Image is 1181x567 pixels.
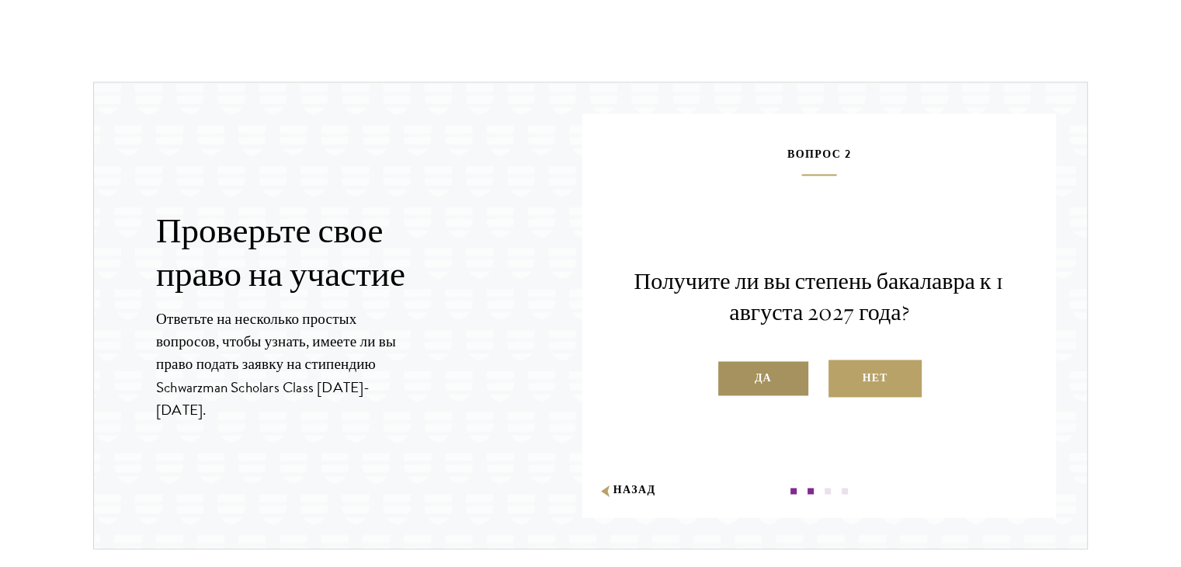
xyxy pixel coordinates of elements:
font: Да [755,370,772,386]
font: Ответьте на несколько простых вопросов, чтобы узнать, имеете ли вы право подать заявку на стипенд... [156,308,396,420]
font: Вопрос 2 [787,146,851,162]
font: Нет [863,370,888,386]
font: Проверьте свое [156,209,383,252]
font: Назад [613,482,656,498]
font: право на участие [156,252,405,296]
button: Назад [598,482,656,499]
font: Получите ли вы степень бакалавра к 1 августа 2027 года? [634,266,1005,327]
